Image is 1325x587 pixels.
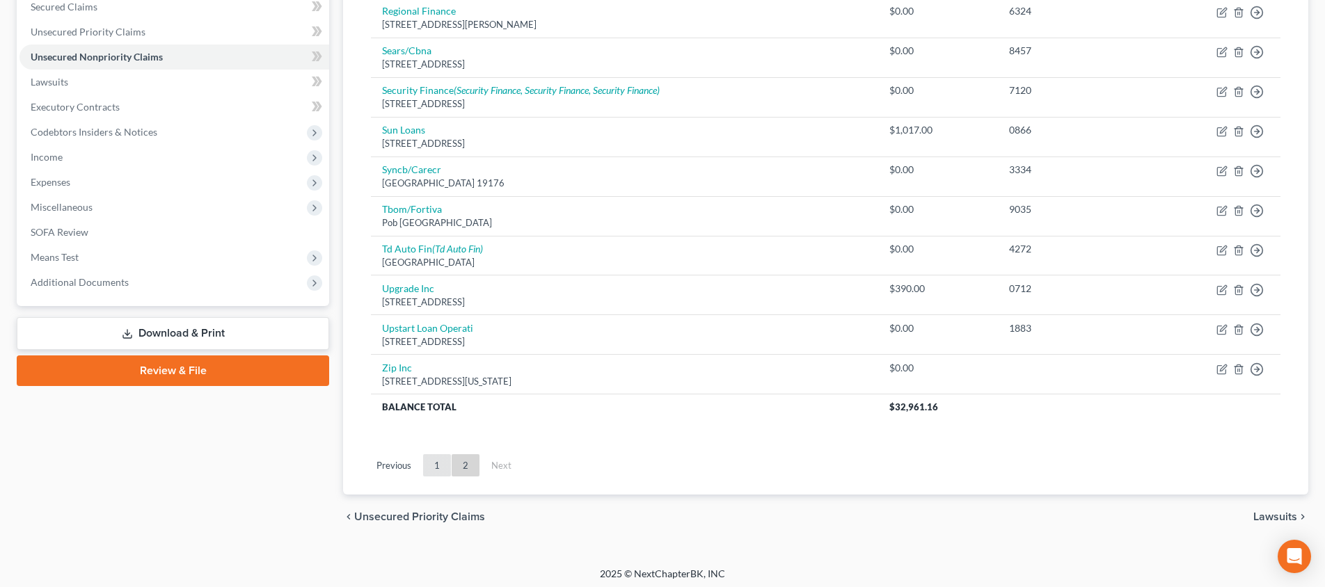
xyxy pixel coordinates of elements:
th: Balance Total [371,394,878,419]
span: Executory Contracts [31,101,120,113]
div: 3334 [1009,163,1142,177]
a: Lawsuits [19,70,329,95]
div: 7120 [1009,83,1142,97]
div: Pob [GEOGRAPHIC_DATA] [382,216,867,230]
div: [GEOGRAPHIC_DATA] 19176 [382,177,867,190]
div: 9035 [1009,202,1142,216]
div: $0.00 [889,44,987,58]
button: chevron_left Unsecured Priority Claims [343,511,485,522]
a: Executory Contracts [19,95,329,120]
div: $0.00 [889,83,987,97]
a: Sears/Cbna [382,45,431,56]
div: $0.00 [889,202,987,216]
div: $0.00 [889,242,987,256]
div: 4272 [1009,242,1142,256]
a: Upgrade Inc [382,282,434,294]
div: [STREET_ADDRESS][PERSON_NAME] [382,18,867,31]
div: [STREET_ADDRESS] [382,335,867,348]
span: $32,961.16 [889,401,938,412]
div: 6324 [1009,4,1142,18]
div: 1883 [1009,321,1142,335]
div: [GEOGRAPHIC_DATA] [382,256,867,269]
a: Security Finance(Security Finance, Security Finance, Security Finance) [382,84,660,96]
span: Lawsuits [31,76,68,88]
span: Lawsuits [1253,511,1297,522]
span: Miscellaneous [31,201,93,213]
span: Expenses [31,176,70,188]
a: Unsecured Nonpriority Claims [19,45,329,70]
a: Syncb/Carecr [382,163,441,175]
div: $0.00 [889,361,987,375]
div: [STREET_ADDRESS] [382,58,867,71]
span: SOFA Review [31,226,88,238]
div: $0.00 [889,321,987,335]
a: Td Auto Fin(Td Auto Fin) [382,243,483,255]
div: $1,017.00 [889,123,987,137]
span: Secured Claims [31,1,97,13]
i: (Td Auto Fin) [432,243,483,255]
div: 0712 [1009,282,1142,296]
a: Unsecured Priority Claims [19,19,329,45]
div: 8457 [1009,44,1142,58]
div: $390.00 [889,282,987,296]
i: chevron_left [343,511,354,522]
a: SOFA Review [19,220,329,245]
div: Open Intercom Messenger [1278,540,1311,573]
div: $0.00 [889,4,987,18]
a: Review & File [17,355,329,386]
div: 0866 [1009,123,1142,137]
a: Tbom/Fortiva [382,203,442,215]
a: Download & Print [17,317,329,350]
span: Means Test [31,251,79,263]
a: Previous [365,454,422,476]
a: Upstart Loan Operati [382,322,473,334]
span: Codebtors Insiders & Notices [31,126,157,138]
a: 1 [423,454,451,476]
span: Unsecured Priority Claims [31,26,145,38]
a: Sun Loans [382,124,425,136]
span: Additional Documents [31,276,129,288]
i: chevron_right [1297,511,1308,522]
a: 2 [452,454,479,476]
a: Regional Finance [382,5,456,17]
div: [STREET_ADDRESS] [382,137,867,150]
span: Unsecured Nonpriority Claims [31,51,163,63]
i: (Security Finance, Security Finance, Security Finance) [454,84,660,96]
button: Lawsuits chevron_right [1253,511,1308,522]
div: [STREET_ADDRESS] [382,97,867,111]
span: Unsecured Priority Claims [354,511,485,522]
div: $0.00 [889,163,987,177]
div: [STREET_ADDRESS][US_STATE] [382,375,867,388]
div: [STREET_ADDRESS] [382,296,867,309]
span: Income [31,151,63,163]
a: Zip Inc [382,362,412,373]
